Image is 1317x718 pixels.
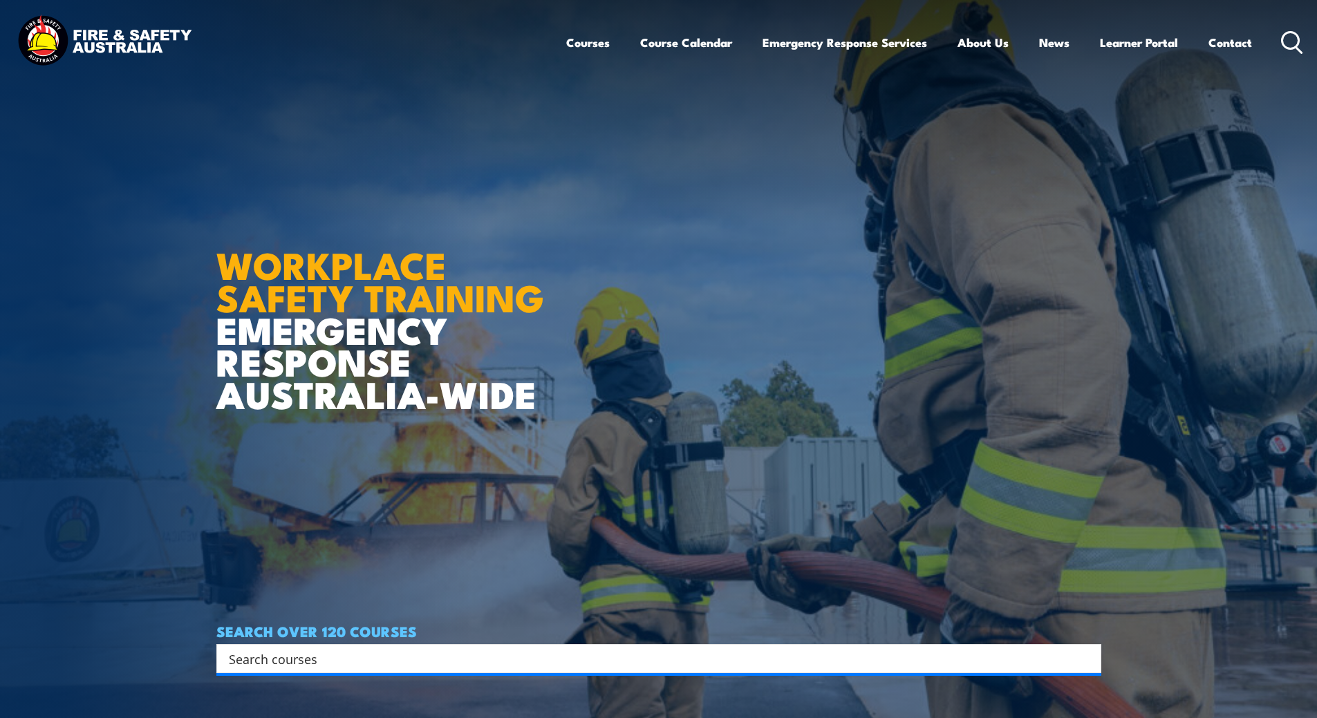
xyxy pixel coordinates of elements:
[232,649,1074,668] form: Search form
[566,24,610,61] a: Courses
[229,648,1071,669] input: Search input
[640,24,732,61] a: Course Calendar
[216,235,544,325] strong: WORKPLACE SAFETY TRAINING
[216,214,554,410] h1: EMERGENCY RESPONSE AUSTRALIA-WIDE
[1077,649,1096,668] button: Search magnifier button
[1039,24,1070,61] a: News
[1208,24,1252,61] a: Contact
[216,623,1101,639] h4: SEARCH OVER 120 COURSES
[763,24,927,61] a: Emergency Response Services
[1100,24,1178,61] a: Learner Portal
[958,24,1009,61] a: About Us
